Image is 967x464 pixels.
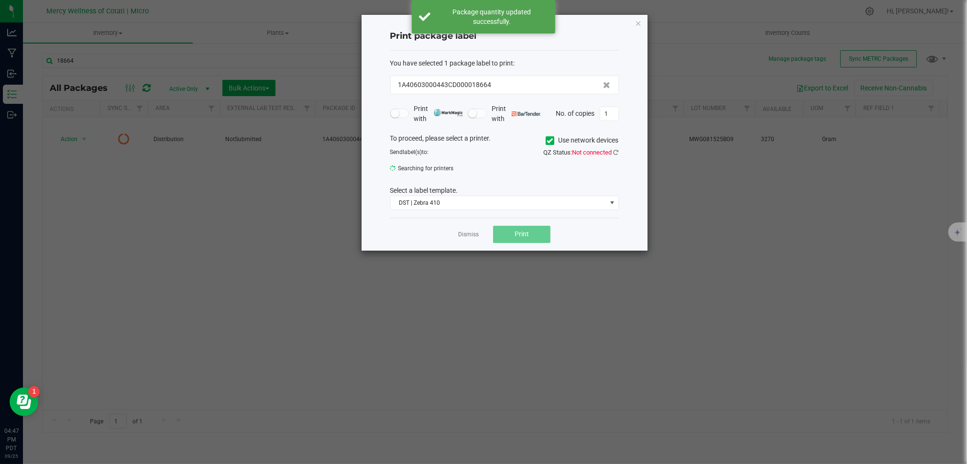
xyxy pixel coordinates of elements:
[390,149,429,155] span: Send to:
[383,186,626,196] div: Select a label template.
[434,109,463,116] img: mark_magic_cybra.png
[546,135,619,145] label: Use network devices
[403,149,422,155] span: label(s)
[390,30,619,43] h4: Print package label
[390,59,514,67] span: You have selected 1 package label to print
[544,149,619,156] span: QZ Status:
[414,104,463,124] span: Print with
[492,104,541,124] span: Print with
[556,109,595,117] span: No. of copies
[493,226,550,243] button: Print
[512,111,541,116] img: bartender.png
[28,386,40,398] iframe: Resource center unread badge
[10,387,38,416] iframe: Resource center
[390,58,619,68] div: :
[398,80,492,90] span: 1A40603000443CD000018664
[572,149,612,156] span: Not connected
[391,196,606,210] span: DST | Zebra 410
[383,133,626,148] div: To proceed, please select a printer.
[515,230,529,238] span: Print
[458,231,479,239] a: Dismiss
[390,161,497,176] span: Searching for printers
[436,7,548,26] div: Package quantity updated successfully.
